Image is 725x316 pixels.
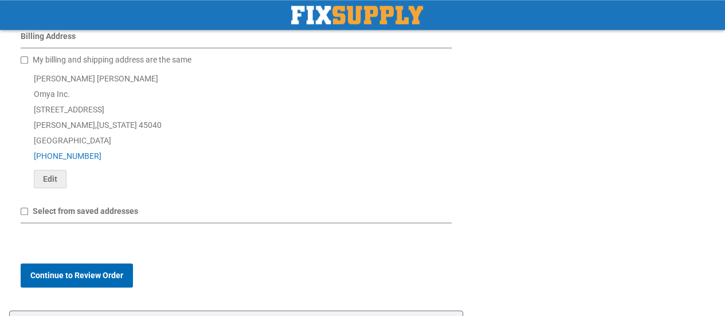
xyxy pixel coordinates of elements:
span: [US_STATE] [97,120,137,130]
div: [PERSON_NAME] [PERSON_NAME] Omya Inc. [STREET_ADDRESS] [PERSON_NAME] , 45040 [GEOGRAPHIC_DATA] [21,71,452,188]
span: Select from saved addresses [33,206,138,216]
button: Edit [34,170,66,188]
div: Billing Address [21,30,452,48]
a: store logo [291,6,423,24]
span: My billing and shipping address are the same [33,55,191,64]
span: Edit [43,174,57,184]
a: [PHONE_NUMBER] [34,151,101,161]
button: Continue to Review Order [21,263,133,287]
span: Continue to Review Order [30,271,123,280]
img: Fix Industrial Supply [291,6,423,24]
